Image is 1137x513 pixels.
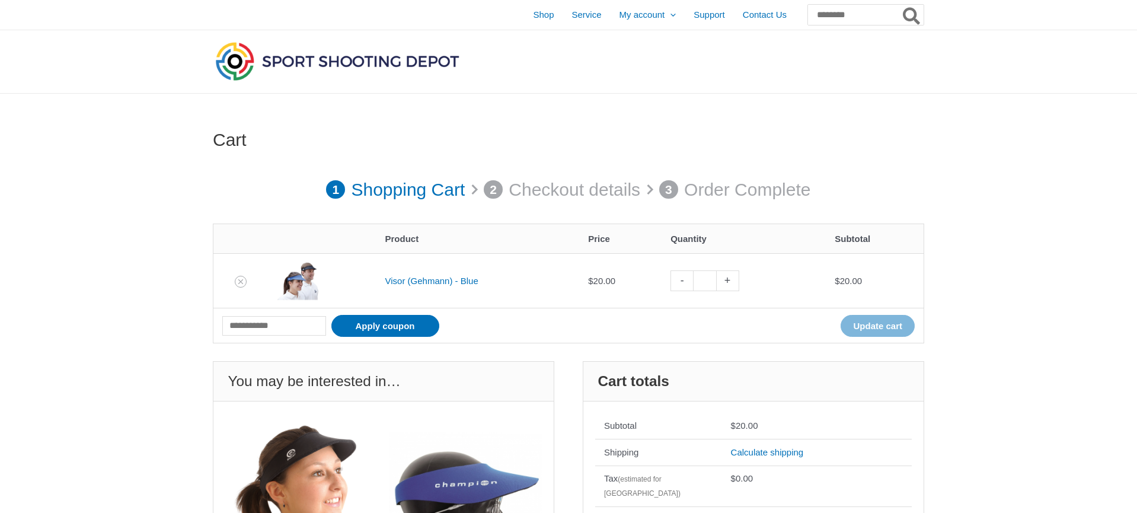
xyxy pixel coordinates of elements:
bdi: 20.00 [835,276,862,286]
th: Product [376,224,580,253]
p: Checkout details [509,173,640,206]
h1: Cart [213,129,924,151]
th: Price [579,224,662,253]
span: 1 [326,180,345,199]
a: Remove Visor (Gehmann) - Blue from cart [235,276,247,288]
a: 2 Checkout details [484,173,640,206]
img: Sport Shooting Depot [213,39,462,83]
span: $ [835,276,839,286]
small: (estimated for [GEOGRAPHIC_DATA]) [604,475,681,498]
a: - [670,270,693,291]
input: Product quantity [693,270,716,291]
p: Shopping Cart [351,173,465,206]
a: Visor (Gehmann) - Blue [385,276,478,286]
th: Subtotal [826,224,924,253]
h2: Cart totals [583,362,924,402]
span: 2 [484,180,503,199]
button: Update cart [841,315,915,337]
h2: You may be interested in… [213,362,554,402]
th: Shipping [595,439,722,466]
bdi: 20.00 [731,420,758,431]
img: Visor (Gehmann) - Blue [277,260,318,302]
button: Search [900,5,924,25]
th: Tax [595,466,722,506]
a: + [717,270,739,291]
a: Calculate shipping [731,447,804,457]
button: Apply coupon [331,315,439,337]
bdi: 0.00 [731,473,753,483]
th: Quantity [662,224,826,253]
th: Subtotal [595,413,722,439]
span: $ [731,473,736,483]
span: $ [588,276,593,286]
span: $ [731,420,736,431]
bdi: 20.00 [588,276,615,286]
a: 1 Shopping Cart [326,173,465,206]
